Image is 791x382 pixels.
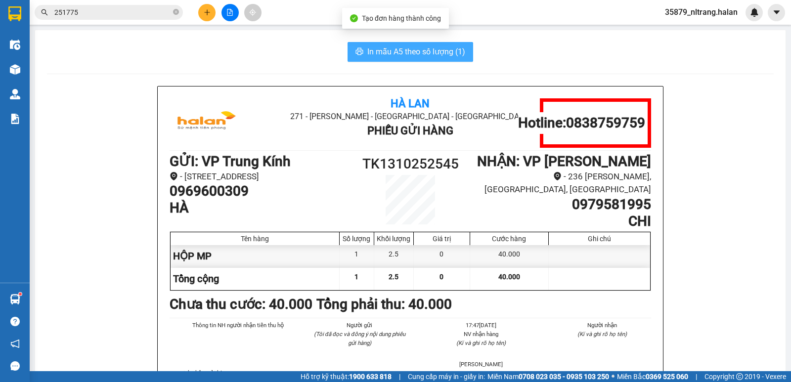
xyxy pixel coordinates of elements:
span: copyright [736,373,743,380]
li: - 236 [PERSON_NAME], [GEOGRAPHIC_DATA], [GEOGRAPHIC_DATA] [471,170,651,196]
span: 2.5 [389,273,398,281]
b: Hà Lan [391,97,430,110]
span: | [399,371,400,382]
span: printer [355,47,363,57]
div: Số lượng [342,235,371,243]
input: Tìm tên, số ĐT hoặc mã đơn [54,7,171,18]
li: [PERSON_NAME] [432,360,530,369]
li: Người gửi [311,321,409,330]
div: Cước hàng [473,235,546,243]
b: GỬI : VP Trung Kính [170,153,291,170]
span: Cung cấp máy in - giấy in: [408,371,485,382]
div: 1 [340,245,374,267]
img: warehouse-icon [10,89,20,99]
span: Tổng cộng [173,273,219,285]
img: warehouse-icon [10,40,20,50]
span: | [696,371,697,382]
strong: 0369 525 060 [646,373,688,381]
b: Chưa thu cước : 40.000 [170,296,312,312]
span: plus [204,9,211,16]
img: logo.jpg [170,98,244,148]
b: Tổng phải thu: 40.000 [316,296,452,312]
span: environment [553,172,562,180]
span: 0 [439,273,443,281]
span: Miền Bắc [617,371,688,382]
div: Ghi chú [551,235,648,243]
span: 35879_nltrang.halan [657,6,746,18]
img: logo.jpg [12,12,87,62]
h1: 0969600309 [170,183,350,200]
b: Phiếu Gửi Hàng [367,125,453,137]
span: question-circle [10,317,20,326]
span: file-add [226,9,233,16]
li: 17:47[DATE] [432,321,530,330]
div: Giá trị [416,235,467,243]
h1: TK1310252545 [350,153,471,175]
div: HỘP MP [171,245,340,267]
h1: Hotline: 0838759759 [518,115,645,131]
i: (Tôi đã đọc và đồng ý nội dung phiếu gửi hàng) [314,331,405,346]
strong: 1900 633 818 [349,373,392,381]
h1: HÀ [170,200,350,216]
div: Khối lượng [377,235,411,243]
b: NHẬN : VP [PERSON_NAME] [477,153,651,170]
div: 2.5 [374,245,414,267]
li: NV nhận hàng [432,330,530,339]
span: message [10,361,20,371]
li: 271 - [PERSON_NAME] - [GEOGRAPHIC_DATA] - [GEOGRAPHIC_DATA] [92,24,413,37]
div: Tên hàng [173,235,337,243]
span: 40.000 [498,273,520,281]
sup: 1 [19,293,22,296]
li: - [STREET_ADDRESS] [170,170,350,183]
img: warehouse-icon [10,294,20,304]
span: aim [249,9,256,16]
span: close-circle [173,8,179,17]
span: caret-down [772,8,781,17]
b: GỬI : VP Trung Kính [12,67,133,84]
strong: 0708 023 035 - 0935 103 250 [519,373,609,381]
span: notification [10,339,20,348]
span: environment [170,172,178,180]
span: Hỗ trợ kỹ thuật: [301,371,392,382]
button: caret-down [768,4,785,21]
li: Người nhận [554,321,652,330]
div: 40.000 [470,245,549,267]
i: (Kí và ghi rõ họ tên) [577,331,627,338]
li: 271 - [PERSON_NAME] - [GEOGRAPHIC_DATA] - [GEOGRAPHIC_DATA] [250,110,571,123]
span: check-circle [350,14,358,22]
img: warehouse-icon [10,64,20,75]
span: 1 [354,273,358,281]
button: plus [198,4,216,21]
span: close-circle [173,9,179,15]
button: printerIn mẫu A5 theo số lượng (1) [348,42,473,62]
i: (Kí và ghi rõ họ tên) [456,340,506,346]
span: Miền Nam [487,371,609,382]
div: 0 [414,245,470,267]
button: file-add [221,4,239,21]
button: aim [244,4,262,21]
h1: 0979581995 [471,196,651,213]
img: icon-new-feature [750,8,759,17]
span: Tạo đơn hàng thành công [362,14,441,22]
span: search [41,9,48,16]
span: In mẫu A5 theo số lượng (1) [367,45,465,58]
span: ⚪️ [612,375,615,379]
img: logo-vxr [8,6,21,21]
h1: CHI [471,213,651,230]
li: Thông tin NH người nhận tiền thu hộ [189,321,287,330]
img: solution-icon [10,114,20,124]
